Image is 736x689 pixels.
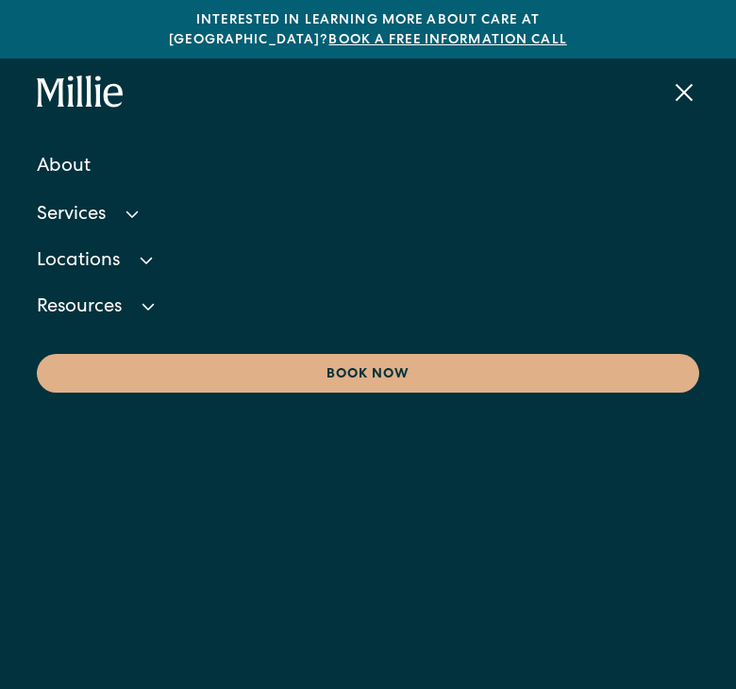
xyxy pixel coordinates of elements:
[37,287,699,329] div: Resources
[37,76,124,109] a: home
[56,365,680,385] div: Book now
[37,298,122,318] div: Resources
[328,34,566,47] a: Book a free information call
[661,70,699,115] div: menu
[37,241,699,283] div: Locations
[37,142,699,193] a: About
[37,354,699,393] a: Book now
[37,252,120,272] div: Locations
[37,194,699,237] div: Services
[30,11,706,51] div: Interested in learning more about care at [GEOGRAPHIC_DATA]?
[37,206,106,226] div: Services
